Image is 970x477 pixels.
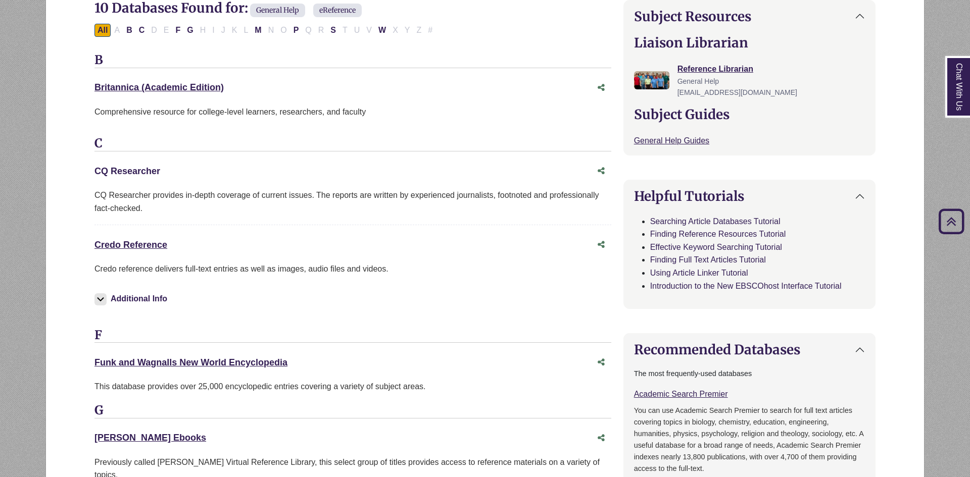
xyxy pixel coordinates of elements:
[94,328,611,343] h3: F
[634,107,865,122] h2: Subject Guides
[250,4,305,17] span: General Help
[634,390,728,398] a: Academic Search Premier
[290,24,302,37] button: Filter Results P
[591,235,611,254] button: Share this database
[94,53,611,68] h3: B
[94,166,160,176] a: CQ Researcher
[94,136,611,151] h3: C
[94,292,170,306] button: Additional Info
[94,403,611,418] h3: G
[650,217,781,226] a: Searching Article Databases Tutorial
[624,1,875,32] button: Subject Resources
[634,136,709,145] a: General Help Guides
[94,357,287,367] a: Funk and Wagnalls New World Encyclopedia
[677,88,797,96] span: [EMAIL_ADDRESS][DOMAIN_NAME]
[591,162,611,181] button: Share this database
[252,24,264,37] button: Filter Results M
[94,380,611,393] div: This database provides over 25,000 encyclopedic entries covering a variety of subject areas.
[650,269,748,277] a: Using Article Linker Tutorial
[650,230,786,238] a: Finding Reference Resources Tutorial
[94,433,206,443] a: [PERSON_NAME] Ebooks
[313,4,362,17] span: eReference
[650,282,842,290] a: Introduction to the New EBSCOhost Interface Tutorial
[624,180,875,212] button: Helpful Tutorials
[634,71,669,89] img: Reference Librarian
[624,334,875,365] button: Recommended Databases
[136,24,148,37] button: Filter Results C
[591,429,611,448] button: Share this database
[94,189,611,215] div: CQ Researcher provides in-depth coverage of current issues. The reports are written by experience...
[591,78,611,97] button: Share this database
[634,368,865,380] p: The most frequently-used databases
[94,105,611,119] p: Comprehensive resource for college-level learners, researchers, and faculty
[591,353,611,372] button: Share this database
[94,25,437,34] div: Alpha-list to filter by first letter of database name
[94,240,167,250] a: Credo Reference
[172,24,183,37] button: Filter Results F
[935,215,967,228] a: Back to Top
[184,24,196,37] button: Filter Results G
[650,243,782,251] a: Effective Keyword Searching Tutorial
[123,24,135,37] button: Filter Results B
[327,24,339,37] button: Filter Results S
[634,405,865,474] p: You can use Academic Search Premier to search for full text articles covering topics in biology, ...
[677,77,719,85] span: General Help
[94,262,611,276] p: Credo reference delivers full-text entries as well as images, audio files and videos.
[634,35,865,50] h2: Liaison Librarian
[94,24,111,37] button: All
[650,255,766,264] a: Finding Full Text Articles Tutorial
[677,65,753,73] a: Reference Librarian
[375,24,389,37] button: Filter Results W
[94,82,224,92] a: Britannica (Academic Edition)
